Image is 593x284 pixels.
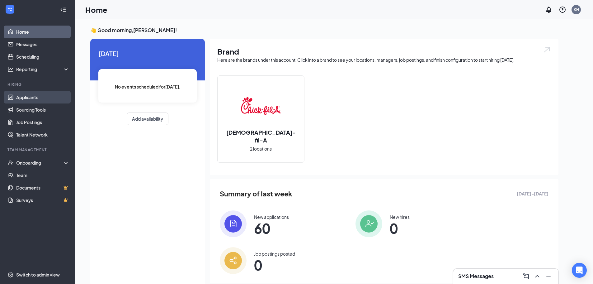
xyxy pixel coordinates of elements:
[85,4,107,15] h1: Home
[241,86,281,126] img: Chick-fil-A
[115,83,181,90] span: No events scheduled for [DATE] .
[390,223,410,234] span: 0
[16,160,64,166] div: Onboarding
[217,57,551,63] div: Here are the brands under this account. Click into a brand to see your locations, managers, job p...
[517,190,548,197] span: [DATE] - [DATE]
[532,271,542,281] button: ChevronUp
[60,7,66,13] svg: Collapse
[458,273,494,280] h3: SMS Messages
[559,6,566,13] svg: QuestionInfo
[16,103,69,116] a: Sourcing Tools
[16,194,69,206] a: SurveysCrown
[7,272,14,278] svg: Settings
[16,272,60,278] div: Switch to admin view
[16,38,69,51] a: Messages
[544,271,553,281] button: Minimize
[16,181,69,194] a: DocumentsCrown
[16,91,69,103] a: Applicants
[7,147,68,152] div: Team Management
[254,259,295,271] span: 0
[217,46,551,57] h1: Brand
[220,188,292,199] span: Summary of last week
[545,272,552,280] svg: Minimize
[545,6,553,13] svg: Notifications
[127,113,168,125] button: Add availability
[574,7,579,12] div: KH
[254,214,289,220] div: New applications
[7,66,14,72] svg: Analysis
[390,214,410,220] div: New hires
[16,26,69,38] a: Home
[7,160,14,166] svg: UserCheck
[7,82,68,87] div: Hiring
[521,271,531,281] button: ComposeMessage
[16,51,69,63] a: Scheduling
[98,49,197,58] span: [DATE]
[254,223,289,234] span: 60
[16,116,69,128] a: Job Postings
[16,128,69,141] a: Talent Network
[572,263,587,278] div: Open Intercom Messenger
[16,66,70,72] div: Reporting
[355,210,382,237] img: icon
[534,272,541,280] svg: ChevronUp
[90,27,558,34] h3: 👋 Good morning, [PERSON_NAME] !
[254,251,295,257] div: Job postings posted
[218,128,304,144] h2: [DEMOGRAPHIC_DATA]-fil-A
[522,272,530,280] svg: ComposeMessage
[250,145,272,152] span: 2 locations
[16,169,69,181] a: Team
[220,247,247,274] img: icon
[543,46,551,53] img: open.6027fd2a22e1237b5b06.svg
[7,6,13,12] svg: WorkstreamLogo
[220,210,247,237] img: icon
